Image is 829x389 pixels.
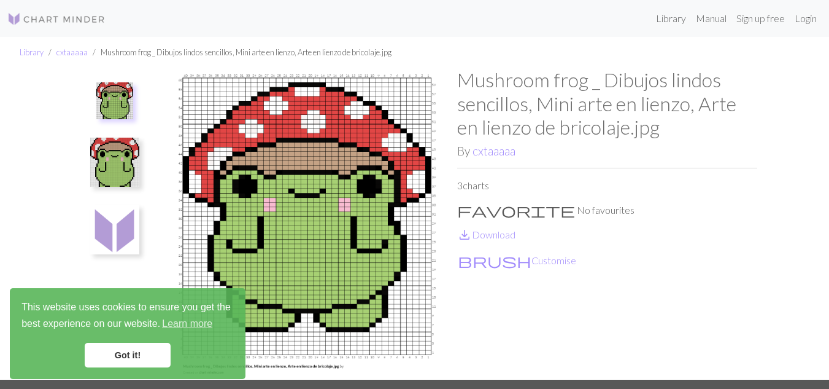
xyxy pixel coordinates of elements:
img: Logo [7,12,106,26]
a: DownloadDownload [457,229,515,240]
p: No favourites [457,203,757,218]
img: Copy of Copy of Mushroom frog _ Dibujos lindos sencillos, Mini arte en lienzo, Arte en lienzo de ... [90,205,139,254]
img: Mushroom frog _ Dibujos lindos sencillos, Mini arte en lienzo, Arte en lienzo de bricolaje.jpg [157,68,457,379]
a: Library [20,47,44,57]
i: Favourite [457,203,575,218]
span: This website uses cookies to ensure you get the best experience on our website. [21,300,234,333]
button: CustomiseCustomise [457,253,577,269]
a: Library [651,6,691,31]
a: cxtaaaaa [56,47,88,57]
a: Login [790,6,822,31]
a: Sign up free [731,6,790,31]
a: dismiss cookie message [85,343,171,367]
a: cxtaaaaa [472,144,515,158]
span: save_alt [457,226,472,243]
p: 3 charts [457,178,757,193]
a: Manual [691,6,731,31]
img: Mushroom frog _ Dibujos lindos sencillos, Mini arte en lienzo, Arte en lienzo de bricolaje.jpg [96,82,133,119]
a: learn more about cookies [160,315,214,333]
i: Download [457,227,472,242]
img: Copy of Mushroom frog _ Dibujos lindos sencillos, Mini arte en lienzo, Arte en lienzo de bricolaj... [90,138,139,187]
li: Mushroom frog _ Dibujos lindos sencillos, Mini arte en lienzo, Arte en lienzo de bricolaje.jpg [88,47,391,58]
div: cookieconsent [10,288,245,379]
span: favorite [457,202,575,219]
h2: By [457,144,757,158]
span: brush [458,252,531,269]
h1: Mushroom frog _ Dibujos lindos sencillos, Mini arte en lienzo, Arte en lienzo de bricolaje.jpg [457,68,757,139]
i: Customise [458,253,531,268]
